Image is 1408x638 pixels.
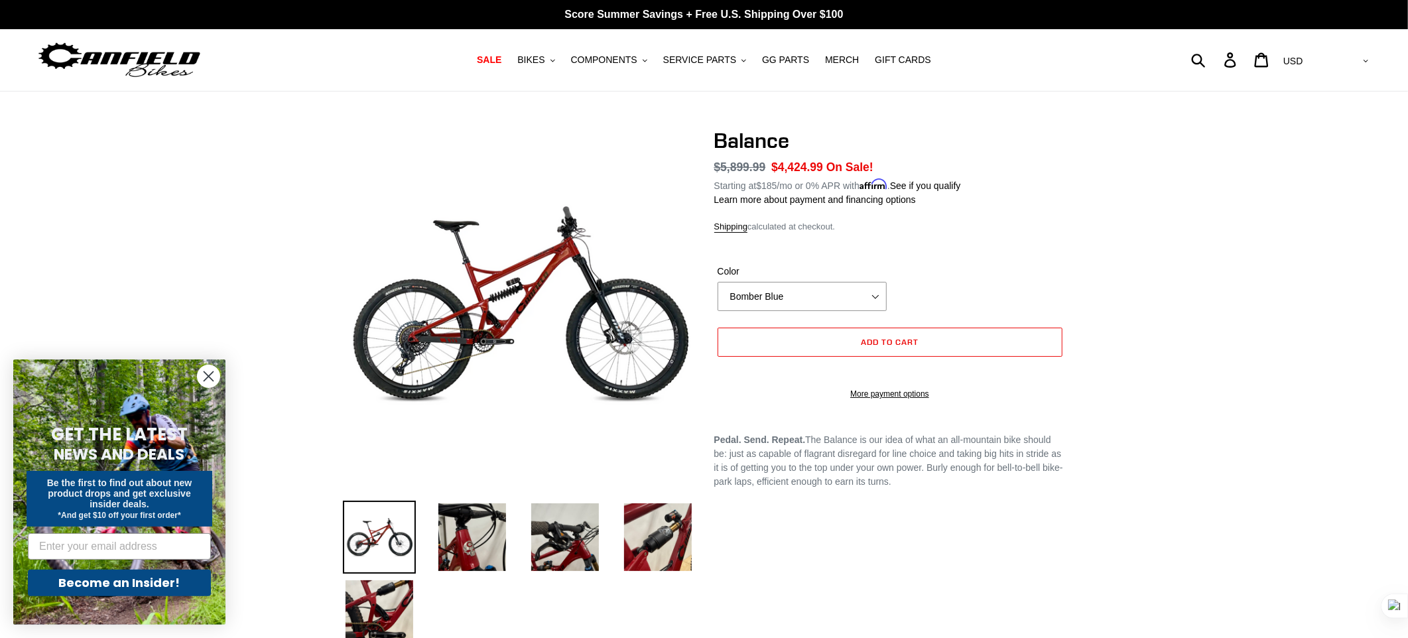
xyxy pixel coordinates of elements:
a: More payment options [718,388,1062,400]
button: Close dialog [197,365,220,388]
img: Load image into Gallery viewer, Balance [529,501,602,574]
span: BIKES [517,54,544,66]
div: calculated at checkout. [714,220,1066,233]
a: Learn more about payment and financing options [714,194,916,205]
a: See if you qualify - Learn more about Affirm Financing (opens in modal) [890,180,961,191]
button: BIKES [511,51,561,69]
img: Canfield Bikes [36,39,202,81]
label: Color [718,265,887,279]
p: Starting at /mo or 0% APR with . [714,176,961,193]
input: Enter your email address [28,533,211,560]
span: Add to cart [861,337,919,347]
b: Pedal. Send. Repeat. [714,434,806,445]
span: SERVICE PARTS [663,54,736,66]
span: Affirm [860,178,887,190]
s: $5,899.99 [714,160,766,174]
a: Shipping [714,222,748,233]
span: *And get $10 off your first order* [58,511,180,520]
input: Search [1198,45,1232,74]
span: GET THE LATEST [51,422,188,446]
span: On Sale! [826,159,873,176]
span: COMPONENTS [571,54,637,66]
p: The Balance is our idea of what an all-mountain bike should be: just as capable of flagrant disre... [714,433,1066,489]
span: Be the first to find out about new product drops and get exclusive insider deals. [47,478,192,509]
a: SALE [470,51,508,69]
h1: Balance [714,128,1066,153]
a: GG PARTS [755,51,816,69]
span: GIFT CARDS [875,54,931,66]
span: GG PARTS [762,54,809,66]
a: GIFT CARDS [868,51,938,69]
img: Load image into Gallery viewer, Balance [436,501,509,574]
button: SERVICE PARTS [657,51,753,69]
span: $4,424.99 [771,160,823,174]
button: Add to cart [718,328,1062,357]
span: MERCH [825,54,859,66]
img: Load image into Gallery viewer, Balance [343,501,416,574]
span: $185 [756,180,777,191]
img: Load image into Gallery viewer, Balance [621,501,694,574]
span: NEWS AND DEALS [54,444,185,465]
button: Become an Insider! [28,570,211,596]
button: COMPONENTS [564,51,654,69]
span: SALE [477,54,501,66]
a: MERCH [818,51,865,69]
